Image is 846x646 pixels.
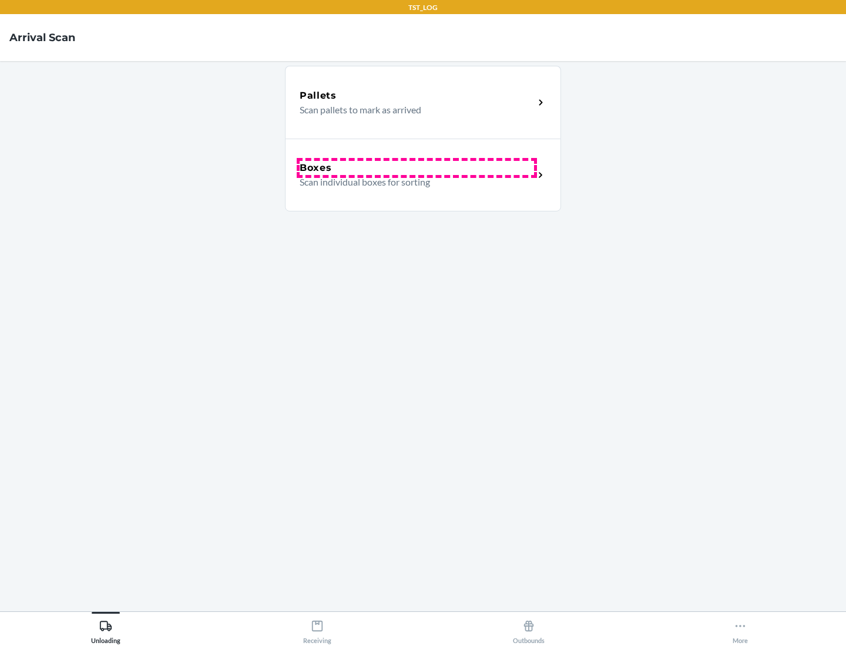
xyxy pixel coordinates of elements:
[408,2,438,13] p: TST_LOG
[303,615,331,644] div: Receiving
[513,615,545,644] div: Outbounds
[300,175,525,189] p: Scan individual boxes for sorting
[300,89,337,103] h5: Pallets
[285,139,561,211] a: BoxesScan individual boxes for sorting
[733,615,748,644] div: More
[211,612,423,644] button: Receiving
[300,103,525,117] p: Scan pallets to mark as arrived
[91,615,120,644] div: Unloading
[300,161,332,175] h5: Boxes
[634,612,846,644] button: More
[423,612,634,644] button: Outbounds
[285,66,561,139] a: PalletsScan pallets to mark as arrived
[9,30,75,45] h4: Arrival Scan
